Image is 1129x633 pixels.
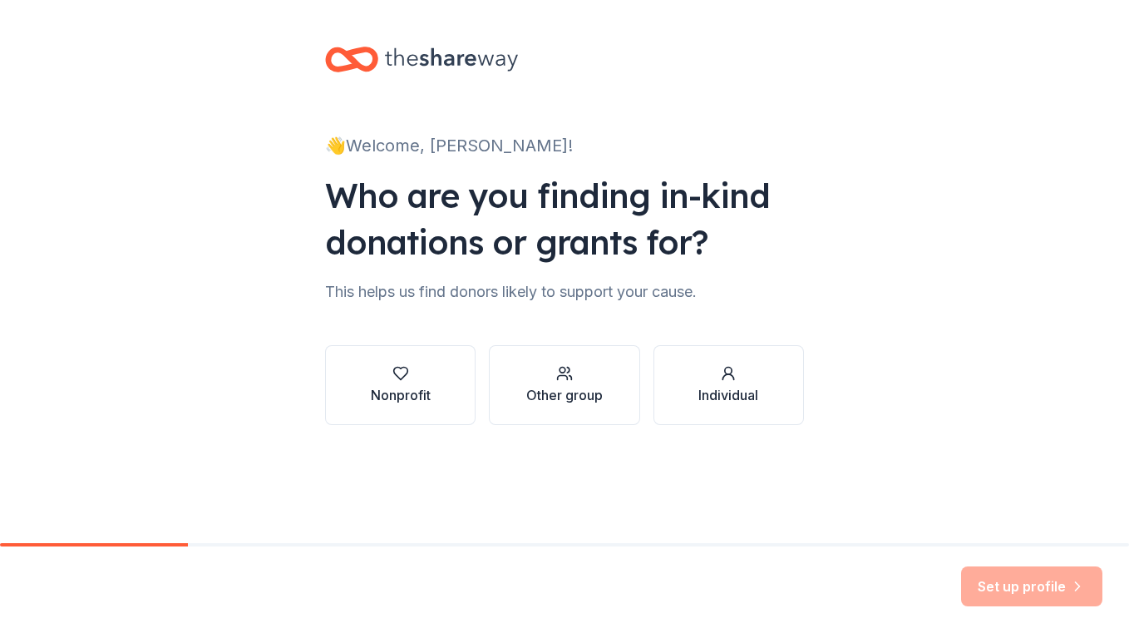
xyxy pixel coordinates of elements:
div: Nonprofit [371,385,431,405]
button: Other group [489,345,639,425]
button: Individual [653,345,804,425]
button: Nonprofit [325,345,476,425]
div: Who are you finding in-kind donations or grants for? [325,172,804,265]
div: This helps us find donors likely to support your cause. [325,279,804,305]
div: 👋 Welcome, [PERSON_NAME]! [325,132,804,159]
div: Individual [698,385,758,405]
div: Other group [526,385,603,405]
